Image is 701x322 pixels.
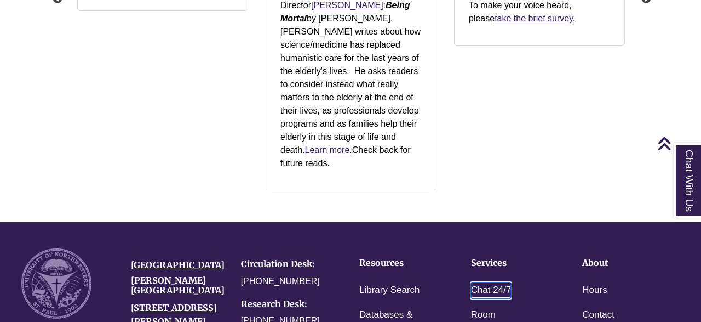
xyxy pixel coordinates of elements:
h4: Services [471,258,549,268]
a: [GEOGRAPHIC_DATA] [131,259,225,270]
a: Back to Top [657,136,698,151]
a: [PHONE_NUMBER] [241,276,320,286]
a: Hours [582,283,607,298]
h4: Circulation Desk: [241,259,334,269]
a: [PERSON_NAME] [311,1,383,10]
a: Library Search [359,283,420,298]
h4: Research Desk: [241,300,334,309]
h4: [PERSON_NAME][GEOGRAPHIC_DATA] [131,276,224,295]
a: Learn more. [304,145,352,155]
img: UNW seal [21,248,91,319]
a: take the brief survey [495,14,573,23]
h4: Resources [359,258,437,268]
i: Being Mortal [280,1,410,23]
h4: About [582,258,660,268]
a: Chat 24/7 [471,283,512,298]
